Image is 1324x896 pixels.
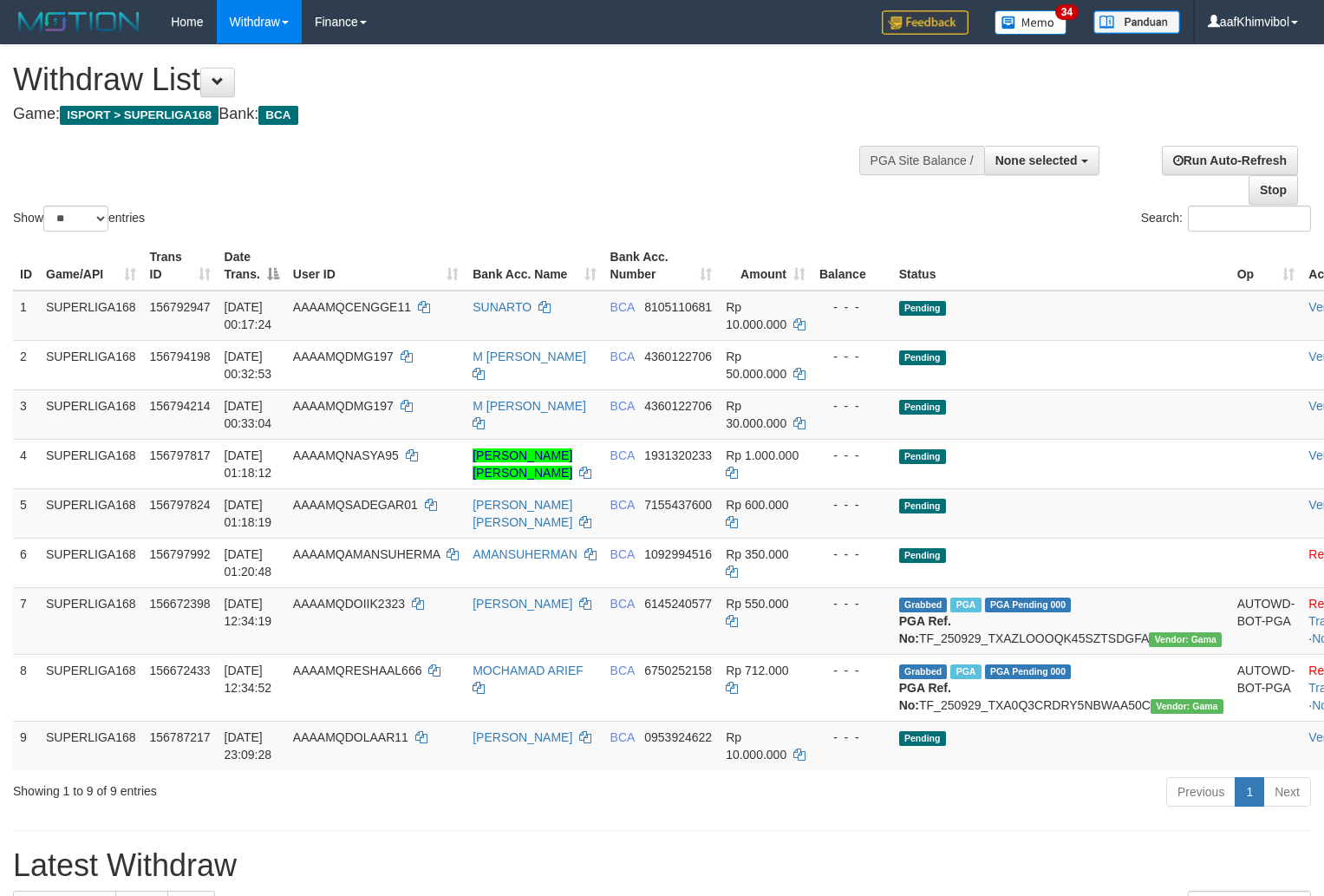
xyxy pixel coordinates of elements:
td: 4 [13,439,39,488]
span: Copy 4360122706 to clipboard [644,399,712,413]
th: Game/API: activate to sort column ascending [39,241,143,291]
img: MOTION_logo.png [13,9,145,35]
td: SUPERLIGA168 [39,291,143,341]
span: AAAAMQAMANSUHERMA [293,547,440,561]
span: AAAAMQCENGGE11 [293,300,411,314]
span: AAAAMQDMG197 [293,350,394,363]
span: BCA [610,730,635,744]
h4: Game: Bank: [13,106,865,123]
a: M [PERSON_NAME] [473,399,586,413]
a: Next [1263,777,1311,807]
div: - - - [819,496,885,513]
span: Grabbed [899,598,948,612]
td: 7 [13,587,39,654]
span: BCA [610,664,635,677]
b: PGA Ref. No: [899,681,951,712]
th: Bank Acc. Number: activate to sort column ascending [603,241,720,291]
span: 156672433 [150,664,211,677]
span: [DATE] 00:17:24 [225,300,272,331]
h1: Withdraw List [13,62,865,97]
span: Pending [899,499,946,513]
a: [PERSON_NAME] [473,597,572,611]
span: 156794214 [150,399,211,413]
a: AMANSUHERMAN [473,547,577,561]
label: Search: [1141,206,1311,232]
td: 3 [13,389,39,439]
td: 5 [13,488,39,538]
span: 156787217 [150,730,211,744]
td: SUPERLIGA168 [39,538,143,587]
td: SUPERLIGA168 [39,389,143,439]
td: 8 [13,654,39,721]
span: 34 [1055,4,1079,20]
span: AAAAMQRESHAAL666 [293,664,422,677]
span: Copy 4360122706 to clipboard [644,350,712,363]
span: Vendor URL: https://trx31.1velocity.biz [1151,699,1223,714]
span: Marked by aafsoycanthlai [950,664,981,679]
span: [DATE] 01:20:48 [225,547,272,579]
span: Copy 0953924622 to clipboard [644,730,712,744]
span: PGA Pending [985,664,1072,679]
td: SUPERLIGA168 [39,488,143,538]
span: Pending [899,301,946,316]
th: Op: activate to sort column ascending [1230,241,1302,291]
span: BCA [258,106,297,125]
span: BCA [610,300,635,314]
span: Rp 712.000 [726,664,788,677]
span: Vendor URL: https://trx31.1velocity.biz [1149,632,1222,647]
td: SUPERLIGA168 [39,654,143,721]
span: 156797992 [150,547,211,561]
td: TF_250929_TXAZLOOOQK45SZTSDGFA [892,587,1230,654]
span: [DATE] 01:18:12 [225,448,272,480]
span: [DATE] 23:09:28 [225,730,272,762]
td: 1 [13,291,39,341]
td: 9 [13,721,39,770]
span: Pending [899,548,946,563]
div: - - - [819,662,885,679]
a: SUNARTO [473,300,532,314]
div: - - - [819,348,885,365]
th: Date Trans.: activate to sort column descending [218,241,286,291]
span: Copy 6145240577 to clipboard [644,597,712,611]
div: - - - [819,595,885,612]
span: [DATE] 01:18:19 [225,498,272,529]
th: Bank Acc. Name: activate to sort column ascending [466,241,603,291]
a: [PERSON_NAME] [PERSON_NAME] [473,448,572,480]
span: Marked by aafsoycanthlai [950,598,981,612]
span: Copy 1092994516 to clipboard [644,547,712,561]
span: None selected [995,154,1078,167]
b: PGA Ref. No: [899,614,951,645]
span: ISPORT > SUPERLIGA168 [60,106,218,125]
span: 156792947 [150,300,211,314]
div: Showing 1 to 9 of 9 entries [13,775,538,800]
a: [PERSON_NAME] [PERSON_NAME] [473,498,572,529]
th: User ID: activate to sort column ascending [286,241,466,291]
img: Button%20Memo.svg [995,10,1067,35]
td: SUPERLIGA168 [39,439,143,488]
th: Status [892,241,1230,291]
a: 1 [1235,777,1264,807]
span: AAAAMQDMG197 [293,399,394,413]
div: - - - [819,546,885,563]
span: AAAAMQDOLAAR11 [293,730,408,744]
span: BCA [610,350,635,363]
a: [PERSON_NAME] [473,730,572,744]
span: Rp 1.000.000 [726,448,799,462]
span: Rp 550.000 [726,597,788,611]
span: Copy 1931320233 to clipboard [644,448,712,462]
span: Rp 10.000.000 [726,300,786,331]
span: 156797824 [150,498,211,512]
a: Previous [1166,777,1236,807]
span: AAAAMQDOIIK2323 [293,597,405,611]
span: Rp 30.000.000 [726,399,786,430]
span: Rp 50.000.000 [726,350,786,381]
img: Feedback.jpg [882,10,969,35]
h1: Latest Withdraw [13,848,1311,883]
th: Amount: activate to sort column ascending [719,241,812,291]
label: Show entries [13,206,145,232]
span: BCA [610,448,635,462]
span: PGA Pending [985,598,1072,612]
span: [DATE] 12:34:52 [225,664,272,695]
td: SUPERLIGA168 [39,721,143,770]
td: SUPERLIGA168 [39,587,143,654]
